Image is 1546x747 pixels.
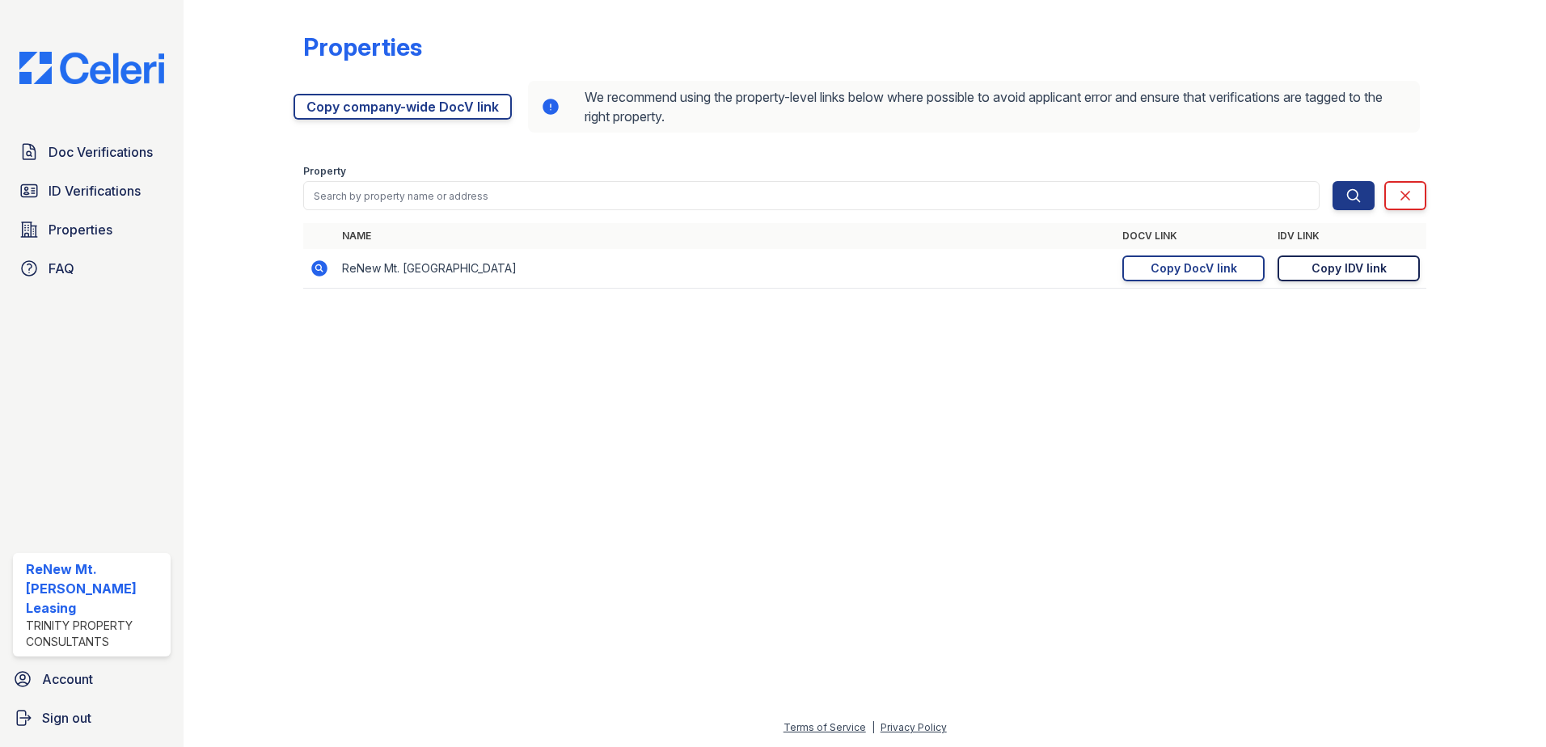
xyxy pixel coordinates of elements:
a: Copy DocV link [1122,255,1265,281]
a: Copy company-wide DocV link [294,94,512,120]
div: | [872,721,875,733]
a: Account [6,663,177,695]
div: Properties [303,32,422,61]
th: IDV Link [1271,223,1426,249]
div: Copy DocV link [1151,260,1237,276]
span: ID Verifications [49,181,141,200]
div: We recommend using the property-level links below where possible to avoid applicant error and ens... [528,81,1420,133]
a: Sign out [6,702,177,734]
a: Terms of Service [784,721,866,733]
th: Name [336,223,1116,249]
th: DocV Link [1116,223,1271,249]
a: Properties [13,213,171,246]
td: ReNew Mt. [GEOGRAPHIC_DATA] [336,249,1116,289]
a: ID Verifications [13,175,171,207]
a: FAQ [13,252,171,285]
span: FAQ [49,259,74,278]
a: Privacy Policy [881,721,947,733]
span: Account [42,669,93,689]
img: CE_Logo_Blue-a8612792a0a2168367f1c8372b55b34899dd931a85d93a1a3d3e32e68fde9ad4.png [6,52,177,84]
a: Doc Verifications [13,136,171,168]
a: Copy IDV link [1278,255,1420,281]
div: Copy IDV link [1312,260,1387,276]
span: Sign out [42,708,91,728]
div: Trinity Property Consultants [26,618,164,650]
span: Properties [49,220,112,239]
div: ReNew Mt. [PERSON_NAME] Leasing [26,559,164,618]
label: Property [303,165,346,178]
input: Search by property name or address [303,181,1320,210]
span: Doc Verifications [49,142,153,162]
